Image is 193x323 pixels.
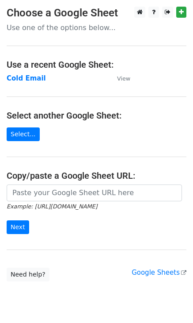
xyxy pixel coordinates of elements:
h4: Select another Google Sheet: [7,110,186,121]
a: Google Sheets [132,269,186,277]
a: Need help? [7,268,49,281]
h3: Choose a Google Sheet [7,7,186,19]
small: Example: [URL][DOMAIN_NAME] [7,203,97,210]
input: Next [7,220,29,234]
p: Use one of the options below... [7,23,186,32]
h4: Copy/paste a Google Sheet URL: [7,170,186,181]
small: View [117,75,130,82]
input: Paste your Google Sheet URL here [7,185,182,201]
a: View [108,74,130,82]
h4: Use a recent Google Sheet: [7,59,186,70]
a: Select... [7,127,40,141]
a: Cold Email [7,74,46,82]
